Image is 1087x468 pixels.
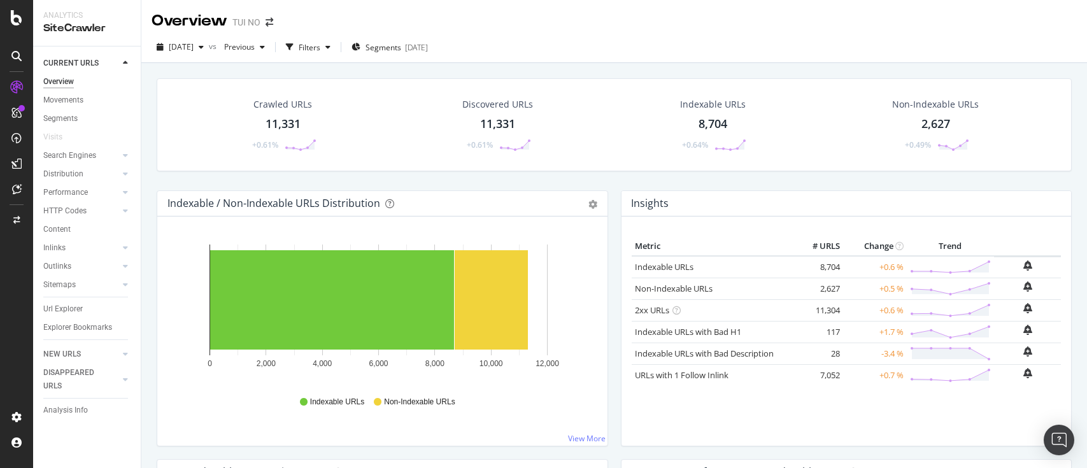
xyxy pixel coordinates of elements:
div: +0.64% [682,139,708,150]
div: SiteCrawler [43,21,131,36]
div: bell-plus [1023,281,1032,292]
div: TUI NO [232,16,260,29]
div: +0.49% [905,139,931,150]
a: Analysis Info [43,404,132,417]
div: Overview [43,75,74,89]
div: Crawled URLs [253,98,312,111]
td: 117 [792,321,843,343]
button: Previous [219,37,270,57]
td: -3.4 % [843,343,907,364]
a: Explorer Bookmarks [43,321,132,334]
div: Url Explorer [43,302,83,316]
div: Indexable URLs [680,98,746,111]
span: Indexable URLs [310,397,364,408]
span: Previous [219,41,255,52]
a: Visits [43,131,75,144]
th: Metric [632,237,792,256]
div: Inlinks [43,241,66,255]
th: # URLS [792,237,843,256]
button: Segments[DATE] [346,37,433,57]
div: Filters [299,42,320,53]
div: bell-plus [1023,368,1032,378]
div: bell-plus [1023,260,1032,271]
text: 4,000 [313,359,332,368]
div: Segments [43,112,78,125]
text: 2,000 [257,359,276,368]
button: [DATE] [152,37,209,57]
a: Indexable URLs with Bad Description [635,348,774,359]
a: Non-Indexable URLs [635,283,713,294]
a: Movements [43,94,132,107]
th: Trend [907,237,994,256]
div: Movements [43,94,83,107]
div: +0.61% [252,139,278,150]
td: +0.6 % [843,299,907,321]
span: Segments [366,42,401,53]
td: 8,704 [792,256,843,278]
a: HTTP Codes [43,204,119,218]
div: Overview [152,10,227,32]
div: DISAPPEARED URLS [43,366,108,393]
div: +0.61% [467,139,493,150]
div: Sitemaps [43,278,76,292]
text: 6,000 [369,359,388,368]
div: HTTP Codes [43,204,87,218]
td: 7,052 [792,364,843,386]
div: NEW URLS [43,348,81,361]
text: 12,000 [536,359,559,368]
td: 2,627 [792,278,843,299]
div: 11,331 [266,116,301,132]
a: 2xx URLs [635,304,669,316]
text: 0 [208,359,212,368]
text: 8,000 [425,359,444,368]
div: bell-plus [1023,325,1032,335]
a: Content [43,223,132,236]
div: gear [588,200,597,209]
a: DISAPPEARED URLS [43,366,119,393]
div: Outlinks [43,260,71,273]
svg: A chart. [167,237,590,385]
th: Change [843,237,907,256]
div: Distribution [43,167,83,181]
a: View More [568,433,606,444]
div: Search Engines [43,149,96,162]
div: Indexable / Non-Indexable URLs Distribution [167,197,380,209]
div: Open Intercom Messenger [1044,425,1074,455]
td: +0.5 % [843,278,907,299]
div: [DATE] [405,42,428,53]
a: Sitemaps [43,278,119,292]
div: 2,627 [921,116,950,132]
div: arrow-right-arrow-left [266,18,273,27]
text: 10,000 [480,359,503,368]
a: URLs with 1 Follow Inlink [635,369,728,381]
div: Analytics [43,10,131,21]
div: 8,704 [699,116,727,132]
div: bell-plus [1023,346,1032,357]
span: vs [209,41,219,52]
td: +0.6 % [843,256,907,278]
td: +1.7 % [843,321,907,343]
div: Visits [43,131,62,144]
a: Overview [43,75,132,89]
a: NEW URLS [43,348,119,361]
a: Inlinks [43,241,119,255]
a: Segments [43,112,132,125]
button: Filters [281,37,336,57]
h4: Insights [631,195,669,212]
a: Outlinks [43,260,119,273]
a: Indexable URLs with Bad H1 [635,326,741,337]
div: Discovered URLs [462,98,533,111]
a: Distribution [43,167,119,181]
div: Performance [43,186,88,199]
a: Search Engines [43,149,119,162]
div: Non-Indexable URLs [892,98,979,111]
div: bell-plus [1023,303,1032,313]
td: 11,304 [792,299,843,321]
div: Content [43,223,71,236]
span: Non-Indexable URLs [384,397,455,408]
td: 28 [792,343,843,364]
td: +0.7 % [843,364,907,386]
a: Performance [43,186,119,199]
div: Analysis Info [43,404,88,417]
